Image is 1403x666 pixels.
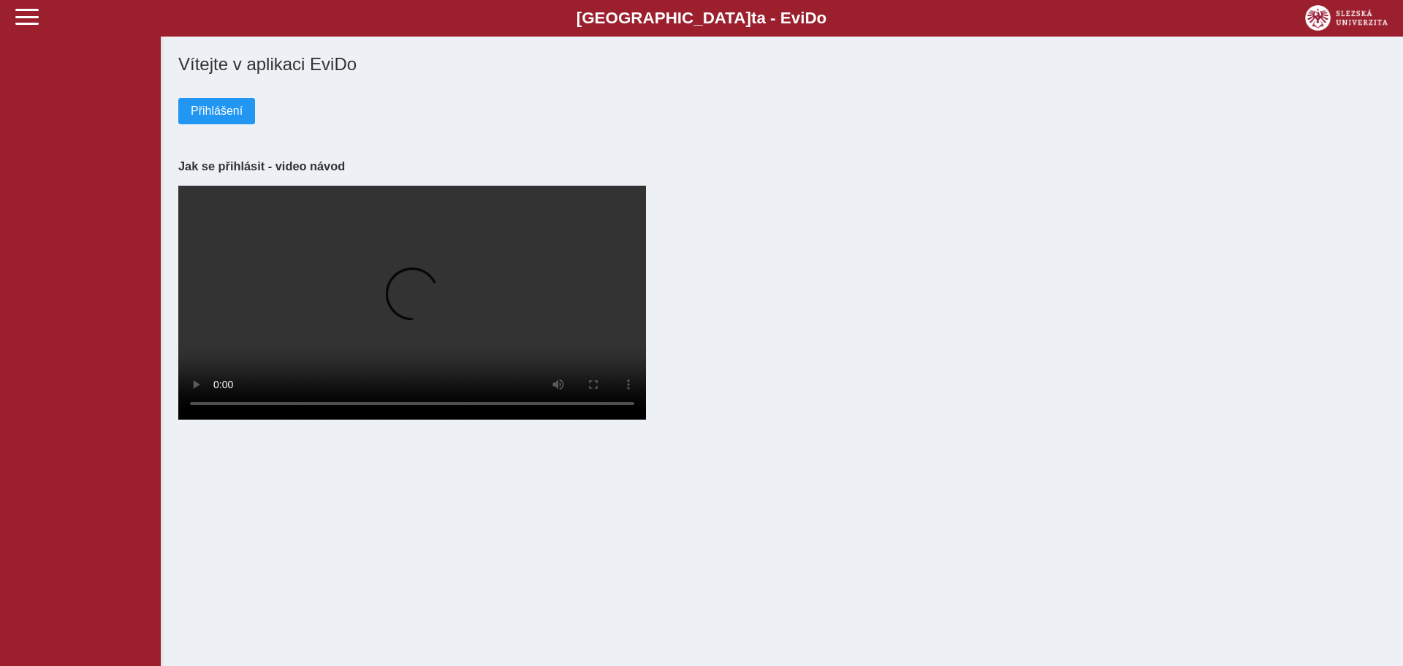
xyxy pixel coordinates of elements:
span: o [817,9,827,27]
span: t [751,9,756,27]
span: Přihlášení [191,105,243,118]
span: D [805,9,816,27]
h1: Vítejte v aplikaci EviDo [178,54,1385,75]
video: Your browser does not support the video tag. [178,186,646,420]
img: logo_web_su.png [1305,5,1388,31]
h3: Jak se přihlásit - video návod [178,159,1385,173]
button: Přihlášení [178,98,255,124]
b: [GEOGRAPHIC_DATA] a - Evi [44,9,1359,28]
